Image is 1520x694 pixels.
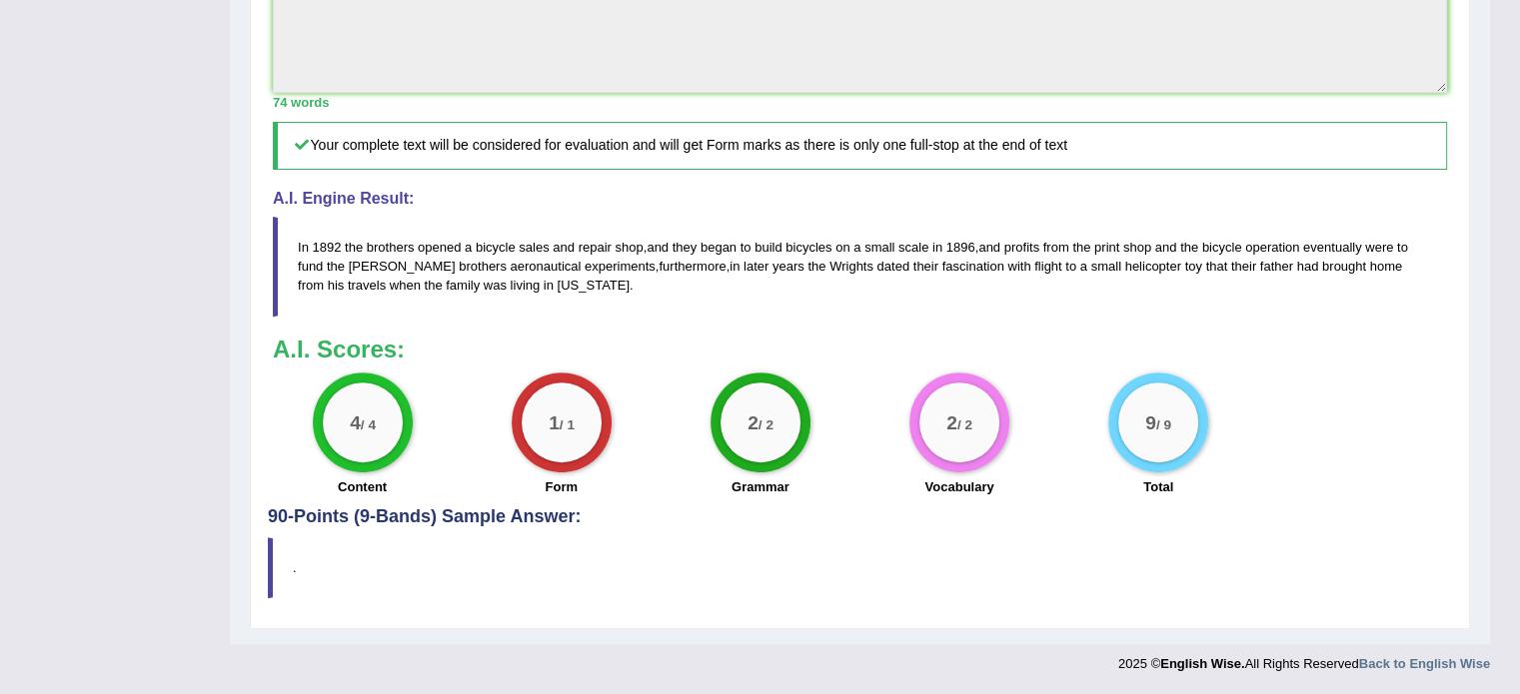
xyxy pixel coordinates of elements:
[553,240,575,255] span: and
[348,278,386,293] span: travels
[978,240,1000,255] span: and
[446,278,480,293] span: family
[876,259,909,274] span: dated
[273,122,1447,169] h5: Your complete text will be considered for evaluation and will get Form marks as there is only one...
[298,240,309,255] span: In
[1322,259,1366,274] span: brought
[1185,259,1202,274] span: toy
[328,278,345,293] span: his
[511,259,582,274] span: aeronautical
[1365,240,1393,255] span: were
[1156,416,1171,431] small: / 9
[1007,259,1030,274] span: with
[748,411,759,433] big: 2
[946,240,975,255] span: 1896
[1143,477,1173,496] label: Total
[1072,240,1090,255] span: the
[298,278,324,293] span: from
[1080,259,1087,274] span: a
[864,240,894,255] span: small
[1123,240,1151,255] span: shop
[1303,240,1362,255] span: eventually
[338,477,387,496] label: Content
[1155,240,1177,255] span: and
[1260,259,1293,274] span: father
[585,259,656,274] span: experiments
[327,259,345,274] span: the
[741,240,752,255] span: to
[732,477,789,496] label: Grammar
[511,278,541,293] span: living
[268,537,1452,598] blockquote: .
[273,336,405,362] b: A.I. Scores:
[1370,259,1403,274] span: home
[1065,259,1076,274] span: to
[544,278,554,293] span: in
[425,278,443,293] span: the
[853,240,860,255] span: a
[615,240,643,255] span: shop
[1125,259,1181,274] span: helicopter
[1297,259,1319,274] span: had
[349,259,456,274] span: [PERSON_NAME]
[932,240,942,255] span: in
[312,240,341,255] span: 1892
[898,240,928,255] span: scale
[459,259,507,274] span: brothers
[298,259,323,274] span: fund
[924,477,993,496] label: Vocabulary
[755,240,781,255] span: build
[673,240,698,255] span: they
[549,411,560,433] big: 1
[273,190,1447,208] h4: A.I. Engine Result:
[360,416,375,431] small: / 4
[744,259,768,274] span: later
[647,240,669,255] span: and
[1231,259,1256,274] span: their
[835,240,849,255] span: on
[829,259,873,274] span: Wrights
[1160,656,1244,671] strong: English Wise.
[273,217,1447,316] blockquote: , , , , .
[946,411,957,433] big: 2
[579,240,612,255] span: repair
[1245,240,1299,255] span: operation
[345,240,363,255] span: the
[942,259,1004,274] span: fascination
[545,477,578,496] label: Form
[1094,240,1119,255] span: print
[1034,259,1061,274] span: flight
[759,416,773,431] small: / 2
[1091,259,1121,274] span: small
[390,278,421,293] span: when
[418,240,461,255] span: opened
[1359,656,1490,671] a: Back to English Wise
[1145,411,1156,433] big: 9
[785,240,831,255] span: bicycles
[807,259,825,274] span: the
[913,259,938,274] span: their
[659,259,726,274] span: furthermore
[350,411,361,433] big: 4
[772,259,804,274] span: years
[560,416,575,431] small: / 1
[1397,240,1408,255] span: to
[465,240,472,255] span: a
[701,240,737,255] span: began
[367,240,415,255] span: brothers
[957,416,972,431] small: / 2
[519,240,549,255] span: sales
[273,93,1447,112] div: 74 words
[1205,259,1227,274] span: that
[1004,240,1039,255] span: profits
[730,259,740,274] span: in
[1202,240,1242,255] span: bicycle
[484,278,507,293] span: was
[558,278,630,293] span: [US_STATE]
[1180,240,1198,255] span: the
[1118,644,1490,673] div: 2025 © All Rights Reserved
[1043,240,1069,255] span: from
[476,240,516,255] span: bicycle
